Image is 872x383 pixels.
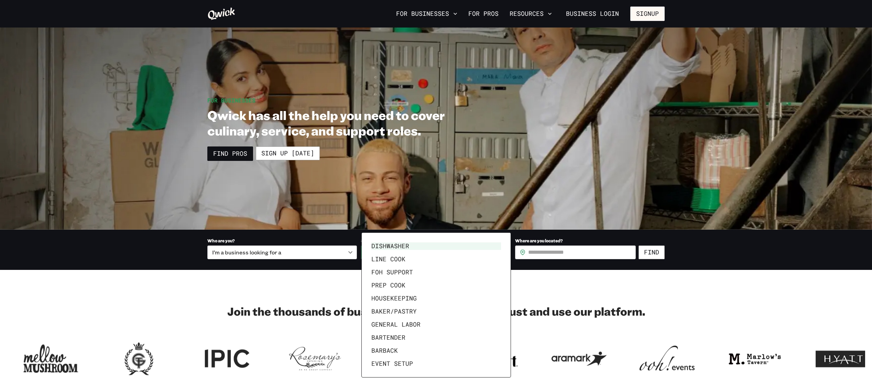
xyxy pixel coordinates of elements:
li: Prep Cook [369,279,504,292]
li: Bartender [369,331,504,344]
li: Baker/Pastry [369,305,504,318]
li: Line Cook [369,253,504,266]
li: Event Setup [369,357,504,370]
li: FOH Support [369,266,504,279]
li: Dishwasher [369,240,504,253]
li: General Labor [369,318,504,331]
li: Barback [369,344,504,357]
li: Housekeeping [369,292,504,305]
